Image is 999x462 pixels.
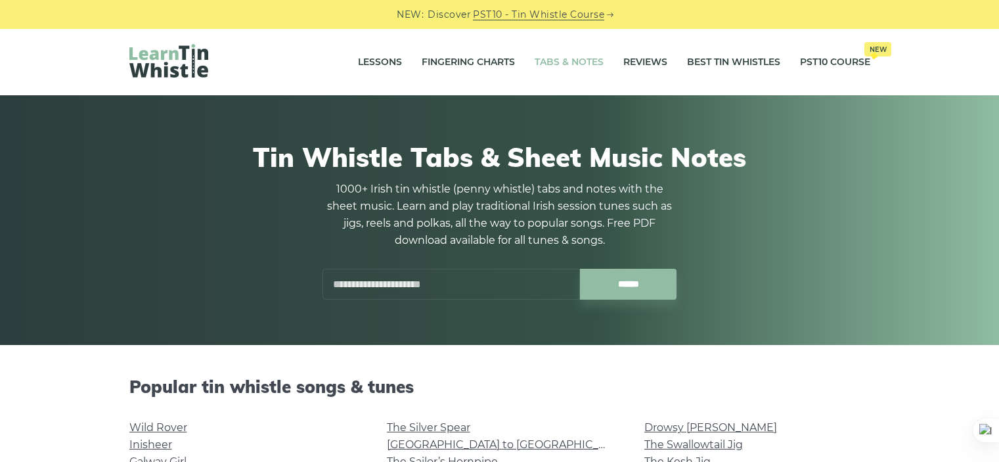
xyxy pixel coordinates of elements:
a: PST10 CourseNew [800,46,870,79]
h1: Tin Whistle Tabs & Sheet Music Notes [129,141,870,173]
span: New [864,42,891,57]
a: The Swallowtail Jig [644,438,743,451]
a: Drowsy [PERSON_NAME] [644,421,777,434]
a: The Silver Spear [387,421,470,434]
a: Fingering Charts [422,46,515,79]
a: Reviews [623,46,667,79]
a: Tabs & Notes [535,46,604,79]
h2: Popular tin whistle songs & tunes [129,377,870,397]
a: Best Tin Whistles [687,46,780,79]
a: [GEOGRAPHIC_DATA] to [GEOGRAPHIC_DATA] [387,438,629,451]
a: Wild Rover [129,421,187,434]
p: 1000+ Irish tin whistle (penny whistle) tabs and notes with the sheet music. Learn and play tradi... [322,181,677,249]
img: LearnTinWhistle.com [129,44,208,78]
a: Lessons [358,46,402,79]
a: Inisheer [129,438,172,451]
